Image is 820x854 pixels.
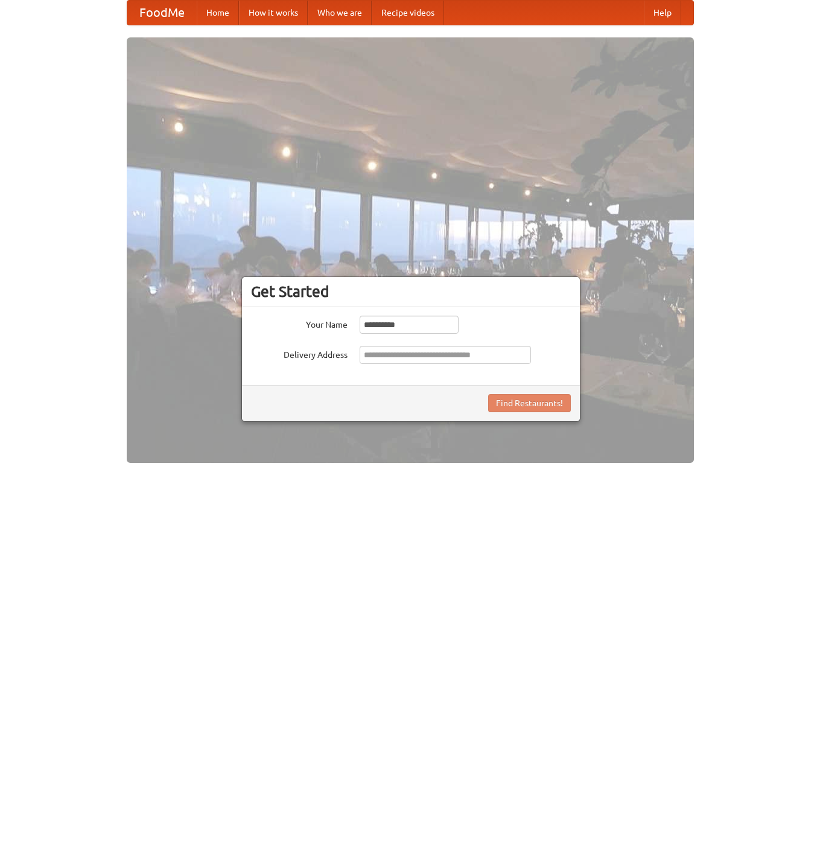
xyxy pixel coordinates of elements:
[488,394,571,412] button: Find Restaurants!
[239,1,308,25] a: How it works
[372,1,444,25] a: Recipe videos
[251,316,348,331] label: Your Name
[127,1,197,25] a: FoodMe
[308,1,372,25] a: Who we are
[197,1,239,25] a: Home
[251,282,571,301] h3: Get Started
[644,1,681,25] a: Help
[251,346,348,361] label: Delivery Address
